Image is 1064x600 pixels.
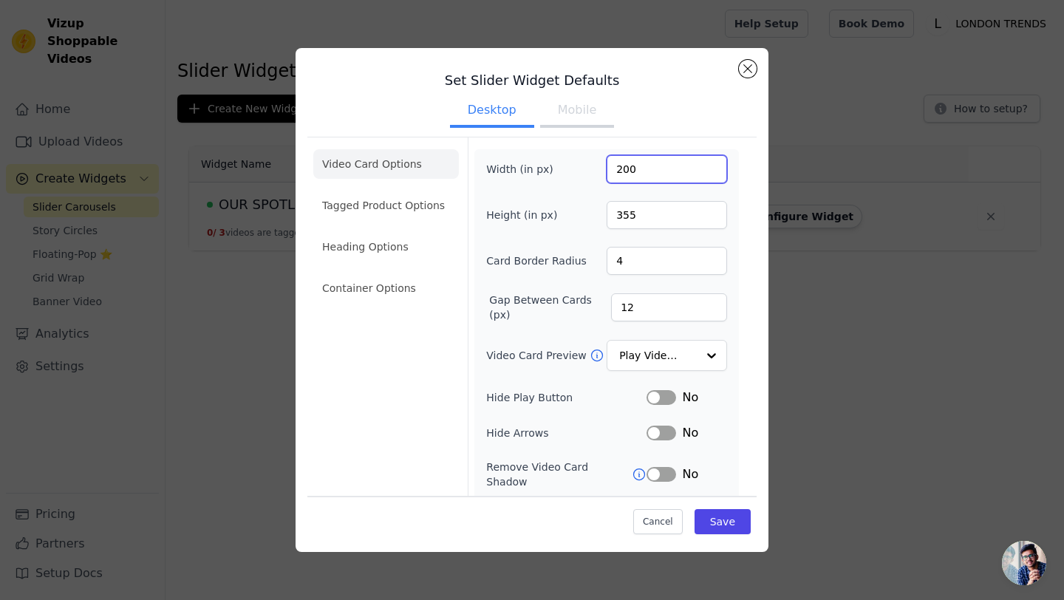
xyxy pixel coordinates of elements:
[313,149,459,179] li: Video Card Options
[682,466,698,483] span: No
[489,293,611,322] label: Gap Between Cards (px)
[307,72,757,89] h3: Set Slider Widget Defaults
[1002,541,1046,585] div: Open chat
[540,95,614,128] button: Mobile
[486,208,567,222] label: Height (in px)
[739,60,757,78] button: Close modal
[486,162,567,177] label: Width (in px)
[695,509,751,534] button: Save
[486,460,632,489] label: Remove Video Card Shadow
[313,273,459,303] li: Container Options
[633,509,683,534] button: Cancel
[486,253,587,268] label: Card Border Radius
[486,348,589,363] label: Video Card Preview
[682,424,698,442] span: No
[682,389,698,406] span: No
[486,390,647,405] label: Hide Play Button
[313,232,459,262] li: Heading Options
[450,95,534,128] button: Desktop
[313,191,459,220] li: Tagged Product Options
[486,426,647,440] label: Hide Arrows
